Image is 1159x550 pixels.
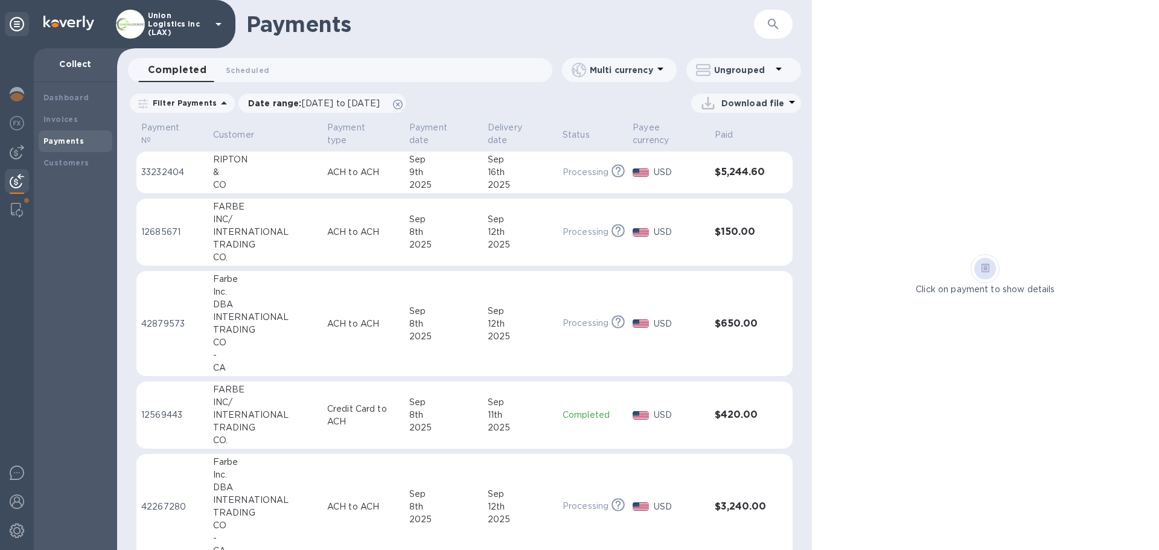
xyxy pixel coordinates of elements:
[488,330,553,343] div: 2025
[409,421,478,434] div: 2025
[715,226,768,238] h3: $150.00
[654,226,705,238] p: USD
[409,318,478,330] div: 8th
[213,519,318,532] div: CO
[715,501,768,513] h3: $3,240.00
[715,409,768,421] h3: $420.00
[488,166,553,179] div: 16th
[43,136,84,145] b: Payments
[213,324,318,336] div: TRADING
[409,305,478,318] div: Sep
[43,115,78,124] b: Invoices
[213,532,318,545] div: -
[213,396,318,409] div: INC/
[213,153,318,166] div: RIPTON
[590,64,653,76] p: Multi currency
[409,238,478,251] div: 2025
[213,494,318,507] div: INTERNATIONAL
[327,500,400,513] p: ACH to ACH
[488,409,553,421] div: 11th
[409,500,478,513] div: 8th
[715,129,749,141] span: Paid
[141,409,203,421] p: 12569443
[213,468,318,481] div: Inc.
[213,507,318,519] div: TRADING
[563,226,608,238] p: Processing
[654,166,705,179] p: USD
[563,500,608,513] p: Processing
[654,500,705,513] p: USD
[213,481,318,494] div: DBA
[43,93,89,102] b: Dashboard
[563,317,608,330] p: Processing
[148,62,206,78] span: Completed
[409,488,478,500] div: Sep
[213,166,318,179] div: &
[43,58,107,70] p: Collect
[213,362,318,374] div: CA
[715,129,733,141] p: Paid
[213,226,318,238] div: INTERNATIONAL
[213,213,318,226] div: INC/
[488,121,537,147] p: Delivery date
[633,121,689,147] p: Payee currency
[327,403,400,428] p: Credit Card to ACH
[409,121,462,147] p: Payment date
[213,273,318,286] div: Farbe
[213,286,318,298] div: Inc.
[633,228,649,237] img: USD
[714,64,771,76] p: Ungrouped
[327,226,400,238] p: ACH to ACH
[213,238,318,251] div: TRADING
[488,305,553,318] div: Sep
[213,456,318,468] div: Farbe
[488,238,553,251] div: 2025
[213,336,318,349] div: CO
[488,213,553,226] div: Sep
[409,153,478,166] div: Sep
[141,500,203,513] p: 42267280
[213,298,318,311] div: DBA
[488,179,553,191] div: 2025
[633,411,649,420] img: USD
[141,121,203,147] span: Payment №
[488,500,553,513] div: 12th
[213,311,318,324] div: INTERNATIONAL
[488,121,553,147] span: Delivery date
[563,409,623,421] p: Completed
[409,213,478,226] div: Sep
[409,409,478,421] div: 8th
[409,396,478,409] div: Sep
[654,318,705,330] p: USD
[213,200,318,213] div: FARBE
[327,166,400,179] p: ACH to ACH
[246,11,754,37] h1: Payments
[148,11,208,37] p: Union Logistics Inc (LAX)
[409,121,478,147] span: Payment date
[488,513,553,526] div: 2025
[226,64,269,77] span: Scheduled
[633,502,649,511] img: USD
[213,129,270,141] span: Customer
[10,116,24,130] img: Foreign exchange
[327,121,384,147] p: Payment type
[5,12,29,36] div: Unpin categories
[43,158,89,167] b: Customers
[409,513,478,526] div: 2025
[715,318,768,330] h3: $650.00
[488,153,553,166] div: Sep
[213,421,318,434] div: TRADING
[563,129,590,141] p: Status
[213,179,318,191] div: CO
[213,349,318,362] div: -
[488,396,553,409] div: Sep
[563,166,608,179] p: Processing
[213,434,318,447] div: CO.
[916,283,1055,296] p: Click on payment to show details
[633,121,704,147] span: Payee currency
[248,97,386,109] p: Date range :
[213,383,318,396] div: FARBE
[213,129,254,141] p: Customer
[488,318,553,330] div: 12th
[633,168,649,177] img: USD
